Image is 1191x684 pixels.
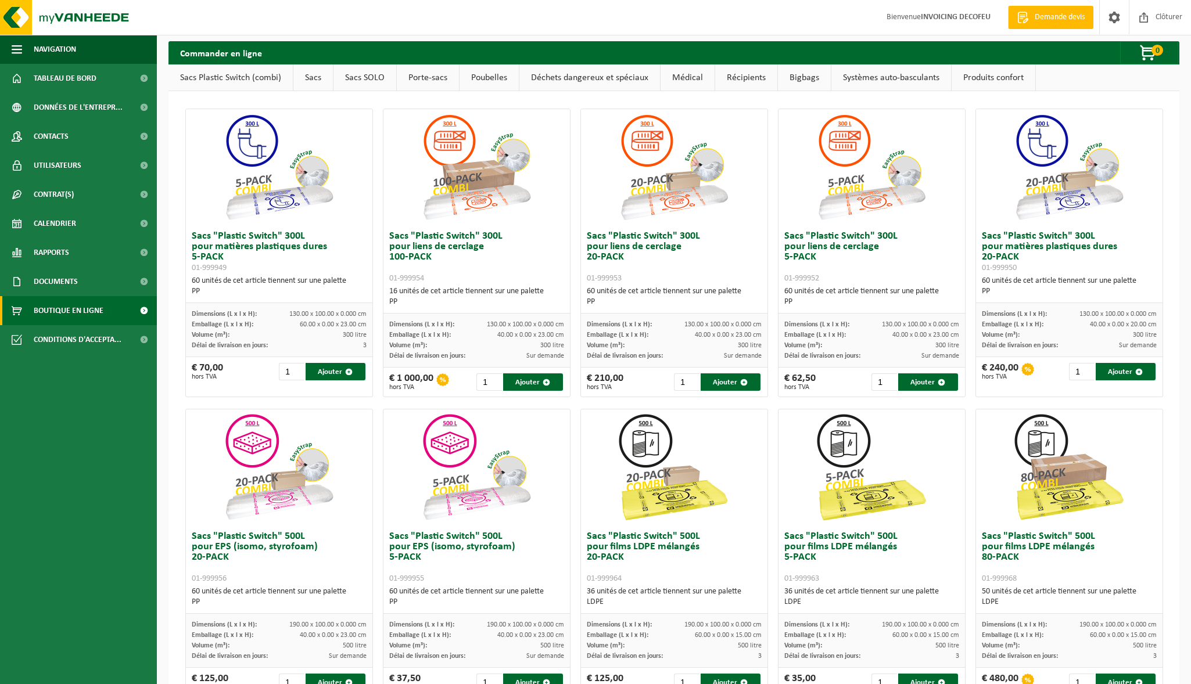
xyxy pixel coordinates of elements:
[587,653,663,660] span: Délai de livraison en jours:
[476,373,502,391] input: 1
[34,180,74,209] span: Contrat(s)
[519,64,660,91] a: Déchets dangereux et spéciaux
[778,64,831,91] a: Bigbags
[192,642,229,649] span: Volume (m³):
[1120,41,1178,64] button: 0
[587,586,762,607] div: 36 unités de cet article tiennent sur une palette
[784,332,846,339] span: Emballage (L x l x H):
[526,653,564,660] span: Sur demande
[892,632,959,639] span: 60.00 x 0.00 x 15.00 cm
[497,332,564,339] span: 40.00 x 0.00 x 23.00 cm
[784,384,816,391] span: hors TVA
[192,276,367,297] div: 60 unités de cet article tiennent sur une palette
[784,274,819,283] span: 01-999952
[982,653,1058,660] span: Délai de livraison en jours:
[192,231,367,273] h3: Sacs "Plastic Switch" 300L pour matières plastiques dures 5-PACK
[1151,45,1163,56] span: 0
[34,296,103,325] span: Boutique en ligne
[935,642,959,649] span: 500 litre
[982,586,1157,607] div: 50 unités de cet article tiennent sur une palette
[784,286,959,307] div: 60 unités de cet article tiennent sur une palette
[293,64,333,91] a: Sacs
[192,653,268,660] span: Délai de livraison en jours:
[389,597,564,607] div: PP
[758,653,762,660] span: 3
[813,109,930,225] img: 01-999952
[882,621,959,628] span: 190.00 x 100.00 x 0.000 cm
[784,352,860,359] span: Délai de livraison en jours:
[389,352,465,359] span: Délai de livraison en jours:
[487,621,564,628] span: 190.00 x 100.00 x 0.000 cm
[921,13,991,21] strong: INVOICING DECOFEU
[982,621,1047,628] span: Dimensions (L x l x H):
[695,632,762,639] span: 60.00 x 0.00 x 15.00 cm
[784,632,846,639] span: Emballage (L x l x H):
[587,352,663,359] span: Délai de livraison en jours:
[587,621,652,628] span: Dimensions (L x l x H):
[389,321,454,328] span: Dimensions (L x l x H):
[784,642,822,649] span: Volume (m³):
[192,632,253,639] span: Emballage (L x l x H):
[1032,12,1088,23] span: Demande devis
[701,373,760,391] button: Ajouter
[34,238,69,267] span: Rapports
[871,373,897,391] input: 1
[192,363,223,380] div: € 70,00
[587,632,648,639] span: Emballage (L x l x H):
[389,373,433,391] div: € 1 000,00
[1153,653,1157,660] span: 3
[982,286,1157,297] div: PP
[192,342,268,349] span: Délai de livraison en jours:
[738,642,762,649] span: 500 litre
[418,109,534,225] img: 01-999954
[982,642,1020,649] span: Volume (m³):
[34,325,121,354] span: Conditions d'accepta...
[784,531,959,584] h3: Sacs "Plastic Switch" 500L pour films LDPE mélangés 5-PACK
[389,586,564,607] div: 60 unités de cet article tiennent sur une palette
[982,311,1047,318] span: Dimensions (L x l x H):
[724,352,762,359] span: Sur demande
[587,321,652,328] span: Dimensions (L x l x H):
[1133,642,1157,649] span: 500 litre
[587,531,762,584] h3: Sacs "Plastic Switch" 500L pour films LDPE mélangés 20-PACK
[34,35,76,64] span: Navigation
[333,64,396,91] a: Sacs SOLO
[540,642,564,649] span: 500 litre
[695,332,762,339] span: 40.00 x 0.00 x 23.00 cm
[389,574,424,583] span: 01-999955
[34,93,123,122] span: Données de l'entrepr...
[1069,363,1095,380] input: 1
[1079,621,1157,628] span: 190.00 x 100.00 x 0.000 cm
[587,297,762,307] div: PP
[397,64,459,91] a: Porte-sacs
[300,632,367,639] span: 40.00 x 0.00 x 23.00 cm
[616,409,732,525] img: 01-999964
[34,64,96,93] span: Tableau de bord
[1011,409,1127,525] img: 01-999968
[982,342,1058,349] span: Délai de livraison en jours:
[982,574,1017,583] span: 01-999968
[363,342,367,349] span: 3
[784,574,819,583] span: 01-999963
[329,653,367,660] span: Sur demande
[192,531,367,584] h3: Sacs "Plastic Switch" 500L pour EPS (isomo, styrofoam) 20-PACK
[587,342,625,349] span: Volume (m³):
[192,332,229,339] span: Volume (m³):
[1119,342,1157,349] span: Sur demande
[784,621,849,628] span: Dimensions (L x l x H):
[192,321,253,328] span: Emballage (L x l x H):
[982,332,1020,339] span: Volume (m³):
[661,64,715,91] a: Médical
[1079,311,1157,318] span: 130.00 x 100.00 x 0.000 cm
[982,373,1018,380] span: hors TVA
[684,321,762,328] span: 130.00 x 100.00 x 0.000 cm
[982,632,1043,639] span: Emballage (L x l x H):
[168,64,293,91] a: Sacs Plastic Switch (combi)
[882,321,959,328] span: 130.00 x 100.00 x 0.000 cm
[587,231,762,283] h3: Sacs "Plastic Switch" 300L pour liens de cerclage 20-PACK
[34,209,76,238] span: Calendrier
[192,597,367,607] div: PP
[1133,332,1157,339] span: 300 litre
[487,321,564,328] span: 130.00 x 100.00 x 0.000 cm
[587,574,622,583] span: 01-999964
